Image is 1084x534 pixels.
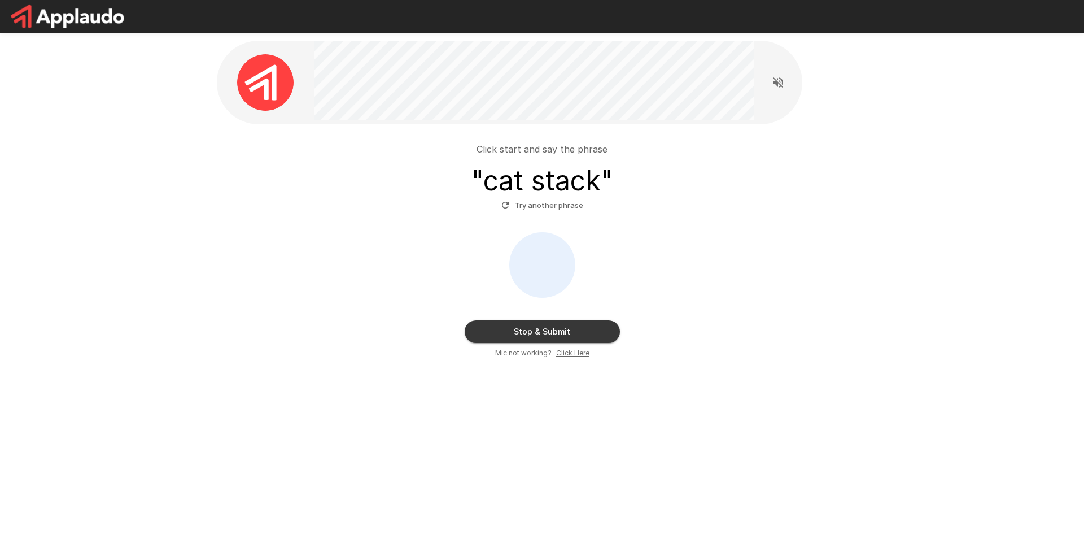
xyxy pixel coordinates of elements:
button: Try another phrase [499,197,586,214]
img: applaudo_avatar.png [237,54,294,111]
span: Mic not working? [495,348,552,359]
button: Read questions aloud [767,71,789,94]
h3: " cat stack " [471,165,613,197]
p: Click start and say the phrase [477,142,607,156]
u: Click Here [556,349,589,357]
button: Stop & Submit [465,320,620,343]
